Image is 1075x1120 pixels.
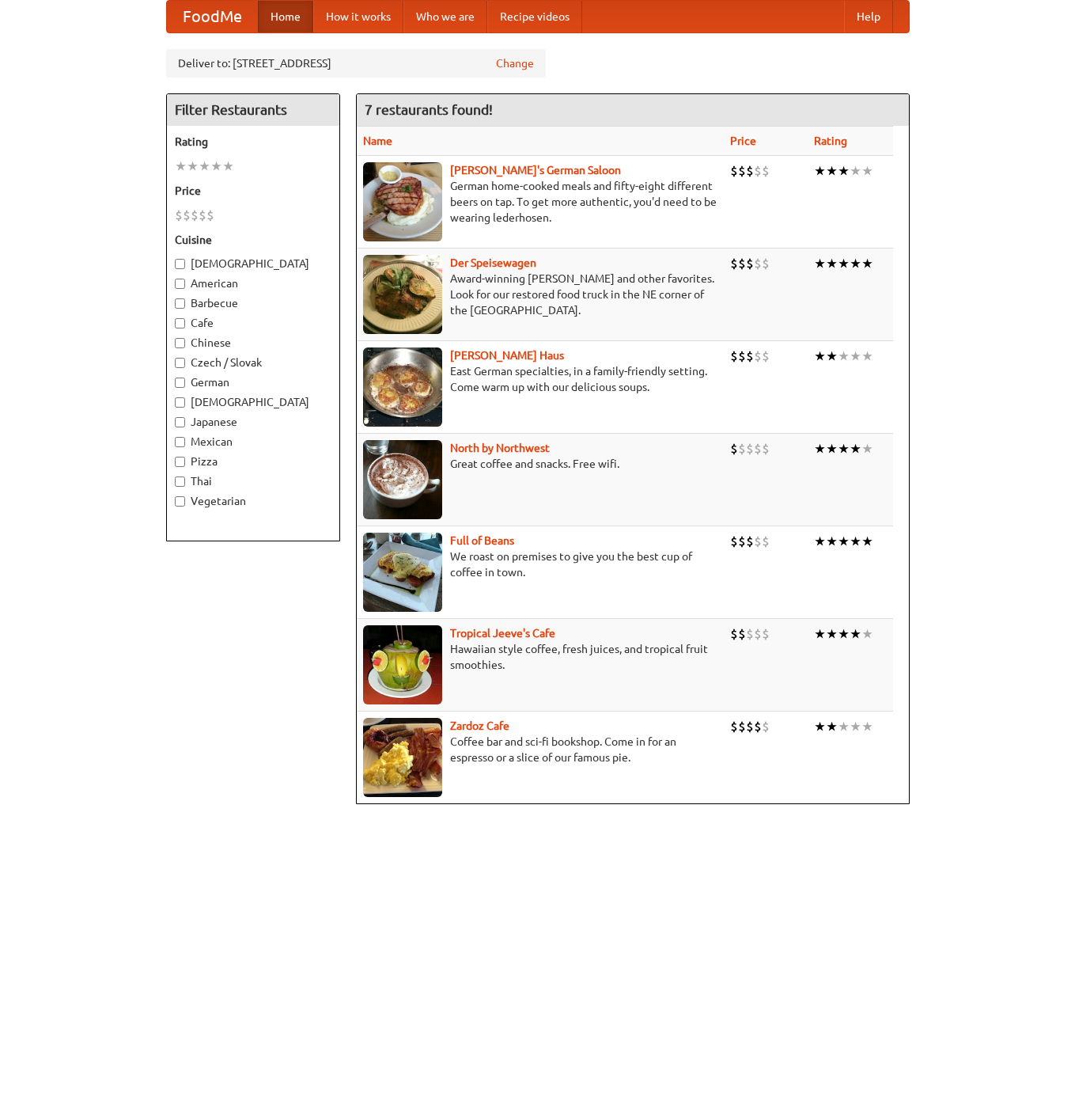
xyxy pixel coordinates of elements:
ng-pluralize: 7 restaurants found! [365,102,493,117]
li: $ [754,162,762,180]
label: Thai [175,473,331,489]
li: ★ [826,440,838,457]
div: Deliver to: [STREET_ADDRESS] [166,49,546,78]
li: ★ [814,162,826,180]
li: $ [730,440,738,457]
input: Mexican [175,437,185,447]
p: German home-cooked meals and fifty-eight different beers on tap. To get more authentic, you'd nee... [363,178,717,226]
label: Mexican [175,434,331,450]
p: Award-winning [PERSON_NAME] and other favorites. Look for our restored food truck in the NE corne... [363,271,717,318]
img: zardoz.jpg [363,718,442,797]
a: FoodMe [167,1,258,32]
li: ★ [826,347,838,365]
li: ★ [814,347,826,365]
h5: Rating [175,134,331,150]
li: ★ [838,347,850,365]
li: $ [730,533,738,550]
li: $ [746,718,754,735]
li: $ [730,718,738,735]
a: Price [730,135,756,147]
li: $ [199,207,206,224]
a: How it works [313,1,403,32]
a: Recipe videos [487,1,582,32]
a: Home [258,1,313,32]
li: ★ [861,255,873,272]
li: ★ [199,158,210,175]
li: $ [754,440,762,457]
b: Der Speisewagen [450,256,536,269]
li: $ [762,162,770,180]
li: $ [754,255,762,272]
img: north.jpg [363,440,442,519]
input: Czech / Slovak [175,358,185,368]
li: $ [746,533,754,550]
a: Help [844,1,893,32]
input: American [175,279,185,289]
input: Barbecue [175,298,185,309]
li: ★ [175,158,187,175]
p: Great coffee and snacks. Free wifi. [363,456,717,472]
li: $ [746,440,754,457]
a: Rating [814,135,847,147]
li: ★ [838,255,850,272]
li: $ [738,718,746,735]
input: Cafe [175,318,185,328]
li: $ [730,347,738,365]
li: $ [738,440,746,457]
li: ★ [838,718,850,735]
input: [DEMOGRAPHIC_DATA] [175,397,185,408]
label: American [175,275,331,291]
li: ★ [838,440,850,457]
li: ★ [838,625,850,643]
li: $ [738,162,746,180]
a: Full of Beans [450,534,514,547]
label: [DEMOGRAPHIC_DATA] [175,394,331,410]
li: ★ [850,625,861,643]
li: $ [730,255,738,272]
b: Tropical Jeeve's Cafe [450,627,555,640]
a: Zardoz Cafe [450,719,509,732]
li: ★ [850,347,861,365]
input: Vegetarian [175,496,185,507]
li: $ [762,255,770,272]
li: ★ [826,718,838,735]
li: $ [175,207,183,224]
img: beans.jpg [363,533,442,612]
b: [PERSON_NAME] Haus [450,349,564,362]
p: We roast on premises to give you the best cup of coffee in town. [363,549,717,580]
li: $ [746,625,754,643]
label: Chinese [175,335,331,351]
li: ★ [838,162,850,180]
li: ★ [861,162,873,180]
li: ★ [814,718,826,735]
li: ★ [850,533,861,550]
p: East German specialties, in a family-friendly setting. Come warm up with our delicious soups. [363,363,717,395]
input: Pizza [175,457,185,467]
li: ★ [826,162,838,180]
a: Change [496,55,534,71]
input: German [175,378,185,388]
input: [DEMOGRAPHIC_DATA] [175,259,185,269]
li: $ [191,207,199,224]
li: $ [762,625,770,643]
li: ★ [222,158,234,175]
a: Name [363,135,392,147]
h5: Cuisine [175,232,331,248]
li: ★ [861,625,873,643]
li: ★ [826,625,838,643]
li: $ [206,207,214,224]
li: ★ [826,533,838,550]
li: ★ [814,533,826,550]
li: ★ [861,533,873,550]
li: ★ [850,440,861,457]
li: ★ [850,718,861,735]
li: $ [738,625,746,643]
li: $ [746,255,754,272]
img: jeeves.jpg [363,625,442,704]
li: ★ [210,158,222,175]
b: [PERSON_NAME]'s German Saloon [450,164,621,177]
li: $ [738,533,746,550]
img: esthers.jpg [363,162,442,241]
